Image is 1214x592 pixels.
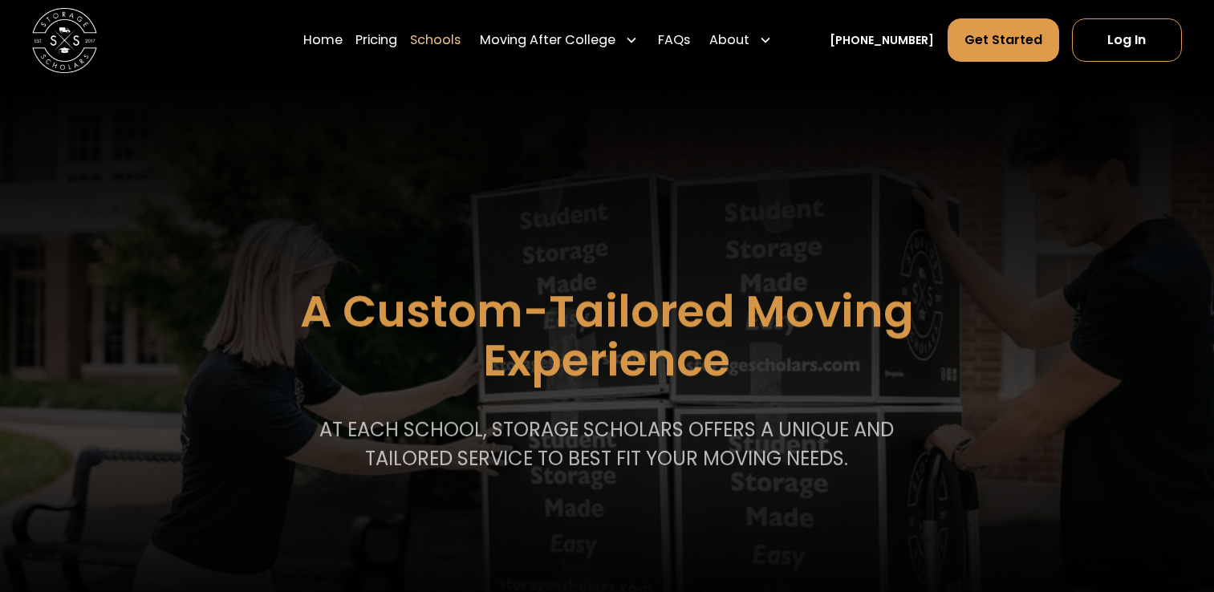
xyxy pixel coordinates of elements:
div: Moving After College [480,30,615,50]
p: At each school, storage scholars offers a unique and tailored service to best fit your Moving needs. [312,416,901,473]
div: Moving After College [473,18,644,63]
img: Storage Scholars main logo [32,8,97,73]
a: FAQs [658,18,690,63]
div: About [703,18,778,63]
a: Pricing [355,18,397,63]
a: Schools [410,18,461,63]
a: Get Started [948,18,1059,62]
a: [PHONE_NUMBER] [830,32,934,49]
div: About [709,30,749,50]
a: Log In [1072,18,1182,62]
h1: A Custom-Tailored Moving Experience [219,287,994,385]
a: Home [303,18,343,63]
a: home [32,8,97,73]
